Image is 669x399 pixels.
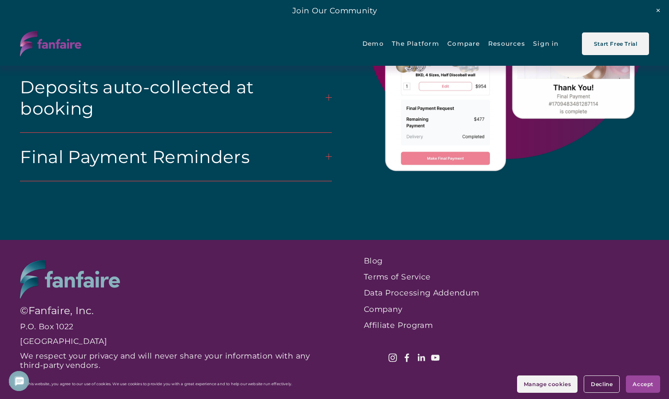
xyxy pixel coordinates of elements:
span: Resources [488,34,525,53]
span: Accept [633,381,653,387]
a: Company [364,305,569,314]
img: fanfaire [20,31,81,56]
p: ©Fanfaire, Inc. [20,305,331,317]
a: Terms of Service [364,272,569,282]
p: [GEOGRAPHIC_DATA] [20,337,331,346]
button: Deposits auto-collected at booking [20,63,332,132]
a: Instagram [388,353,397,362]
a: Compare [447,33,480,54]
button: Decline [584,375,620,393]
span: Final Payment Reminders [20,146,326,168]
a: Start Free Trial [582,32,649,55]
a: Blog [364,256,569,266]
a: LinkedIn [417,353,426,362]
button: Accept [626,375,660,393]
p: P.O. Box 1022 [20,322,331,331]
a: YouTube [431,353,440,362]
a: Facebook [402,353,411,362]
span: The Platform [392,34,439,53]
span: Manage cookies [524,381,571,387]
span: Deposits auto-collected at booking [20,76,326,119]
p: We respect your privacy and will never share your information with any third-party vendors. [20,351,331,370]
span: Decline [591,381,613,387]
a: Affiliate Program [364,321,569,330]
p: By using this website, you agree to our use of cookies. We use cookies to provide you with a grea... [9,382,292,386]
button: Final Payment Reminders [20,133,332,181]
a: Demo [362,33,384,54]
a: folder dropdown [392,33,439,54]
a: folder dropdown [488,33,525,54]
button: Manage cookies [517,375,577,393]
a: Data Processing Addendum [364,288,569,298]
a: Sign in [533,33,559,54]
